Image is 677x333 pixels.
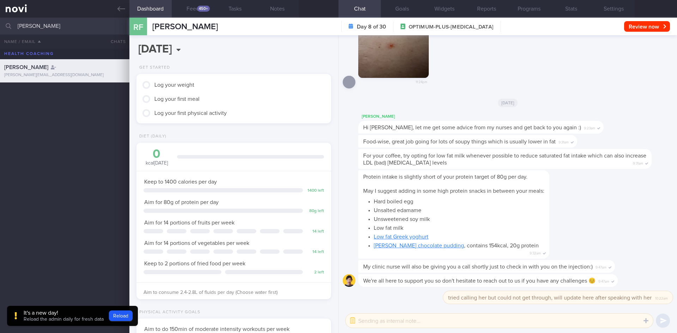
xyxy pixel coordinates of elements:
span: Aim for 80g of protein per day [144,199,219,205]
div: [PERSON_NAME] [358,112,625,121]
a: Low fat Greek yoghurt [374,234,428,240]
span: 9:47am [596,263,606,270]
span: 9:47am [598,277,609,284]
div: RF [125,13,151,41]
span: 9:31am [559,138,569,145]
div: Physical Activity Goals [136,310,200,315]
button: Reload [109,310,133,321]
span: Protein intake is slightly short of your protein target of 80g per day. [363,174,527,180]
div: kcal [DATE] [144,148,170,167]
span: Aim to do 150min of moderate intensity workouts per week [144,326,289,332]
div: Diet (Daily) [136,134,166,139]
div: 1400 left [306,188,324,193]
span: May I suggest adding in some high protein snacks in between your meals: [363,188,544,194]
span: Aim for 14 portions of vegetables per week [144,240,249,246]
span: 11:24pm [416,78,427,85]
span: 9:31am [633,159,643,166]
button: Chats [101,35,129,49]
strong: Day 8 of 30 [357,23,386,30]
span: We're all here to support you so don't hesitate to reach out to us if you have any challenges 😊 [363,278,596,284]
span: OPTIMUM-PLUS-[MEDICAL_DATA] [409,24,493,31]
span: Aim for 14 portions of fruits per week [144,220,234,226]
span: 9:23am [584,124,595,131]
li: Low fat milk [374,223,544,232]
span: Keep to 1400 calories per day [144,179,217,185]
span: [DATE] [498,99,518,107]
li: , contains 154kcal, 20g protein [374,240,544,249]
div: Get Started [136,65,170,70]
span: tried calling her but could not get through, will update here after speaking with her [448,295,652,301]
span: 10:22am [655,294,668,301]
span: For your coffee, try opting for low fat milk whenever possible to reduce saturated fat intake whi... [363,153,646,166]
span: [PERSON_NAME] [152,23,218,31]
span: Hi [PERSON_NAME], let me get some advice from my nurses and get back to you again :) [363,125,581,130]
div: 2 left [306,270,324,275]
span: My clinic nurse will also be giving you a call shortly just to check in with you on the injection:) [363,264,593,270]
span: [PERSON_NAME] [4,64,48,70]
div: [PERSON_NAME][EMAIL_ADDRESS][DOMAIN_NAME] [4,73,125,78]
div: 80 g left [306,209,324,214]
span: Keep to 2 portions of fried food per week [144,261,245,266]
div: 14 left [306,249,324,255]
div: 14 left [306,229,324,234]
li: Hard boiled egg [374,196,544,205]
button: Review now [624,21,670,32]
a: [PERSON_NAME] chocolate pudding [374,243,464,248]
div: 450+ [197,6,210,12]
li: Unsalted edamame [374,205,544,214]
span: Food-wise, great job going for lots of soupy things which is usually lower in fat [363,139,556,144]
div: It's a new day! [24,309,104,316]
span: Aim to consume 2.4-2.8L of fluids per day (Choose water first) [144,290,277,295]
div: 0 [144,148,170,160]
span: 9:32am [530,249,541,256]
span: Reload the admin daily for fresh data [24,317,104,322]
img: Photo by [358,7,429,78]
li: Unsweetened soy milk [374,214,544,223]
